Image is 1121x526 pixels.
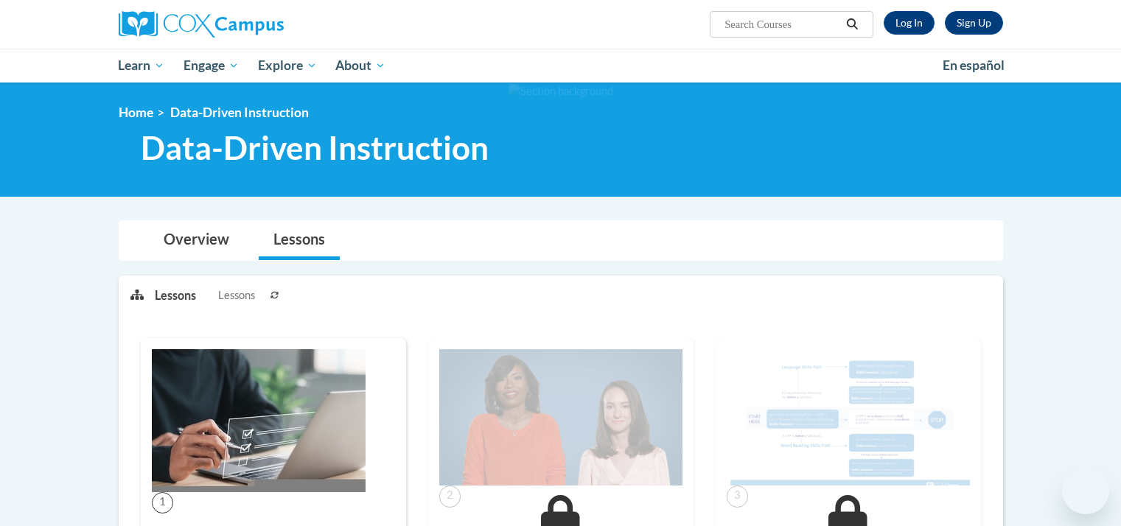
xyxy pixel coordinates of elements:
[439,485,461,507] span: 2
[109,49,175,83] a: Learn
[149,221,244,260] a: Overview
[218,287,255,304] span: Lessons
[152,492,173,513] span: 1
[119,11,399,38] a: Cox Campus
[439,349,682,486] img: Course Image
[727,485,748,507] span: 3
[184,57,239,74] span: Engage
[259,221,340,260] a: Lessons
[118,57,164,74] span: Learn
[509,83,613,99] img: Section background
[326,49,395,83] a: About
[884,11,935,35] a: Log In
[119,11,284,38] img: Cox Campus
[841,15,863,33] button: Search
[723,15,841,33] input: Search Courses
[97,49,1025,83] div: Main menu
[248,49,326,83] a: Explore
[141,128,489,167] span: Data-Driven Instruction
[174,49,248,83] a: Engage
[152,349,366,492] img: Course Image
[170,105,309,120] span: Data-Driven Instruction
[335,57,385,74] span: About
[945,11,1003,35] a: Register
[727,349,970,486] img: Course Image
[155,287,196,304] p: Lessons
[258,57,317,74] span: Explore
[119,105,153,120] a: Home
[943,57,1005,73] span: En español
[1062,467,1109,514] iframe: Button to launch messaging window
[933,50,1014,81] a: En español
